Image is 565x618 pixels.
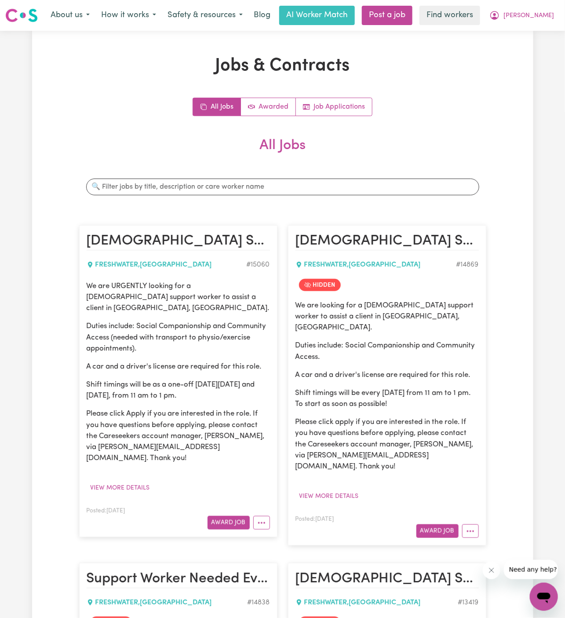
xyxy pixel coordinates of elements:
[456,260,479,270] div: Job ID #14869
[87,361,270,372] p: A car and a driver's license are required for this role.
[503,11,554,21] span: [PERSON_NAME]
[248,597,270,608] div: Job ID #14838
[87,260,247,270] div: FRESHWATER , [GEOGRAPHIC_DATA]
[87,379,270,401] p: Shift timings will be as a one-off [DATE][DATE] and [DATE], from 11 am to 1 pm.
[87,508,125,514] span: Posted: [DATE]
[295,260,456,270] div: FRESHWATER , [GEOGRAPHIC_DATA]
[86,179,479,195] input: 🔍 Filter jobs by title, description or care worker name
[193,98,241,116] a: All jobs
[87,281,270,314] p: We are URGENTLY looking for a [DEMOGRAPHIC_DATA] support worker to assist a client in [GEOGRAPHIC...
[295,340,479,362] p: Duties include: Social Companionship and Community Access.
[483,562,500,579] iframe: Close message
[295,417,479,472] p: Please click apply if you are interested in the role. If you have questions before applying, plea...
[279,6,355,25] a: AI Worker Match
[87,570,270,588] h2: Support Worker Needed Every Friday In Freshwater, NSW
[530,583,558,611] iframe: Button to launch messaging window
[87,321,270,354] p: Duties include: Social Companionship and Community Access (needed with transport to physio/exerci...
[45,6,95,25] button: About us
[87,408,270,464] p: Please click Apply if you are interested in the role. If you have questions before applying, plea...
[299,279,341,291] span: Job is hidden
[462,524,479,538] button: More options
[458,597,479,608] div: Job ID #13419
[295,490,363,503] button: View more details
[419,6,480,25] a: Find workers
[162,6,248,25] button: Safety & resources
[362,6,412,25] a: Post a job
[484,6,560,25] button: My Account
[79,137,486,168] h2: All Jobs
[295,570,479,588] h2: Female Support Worker Needed Every Wednesday Morning In Freshwater, NSW
[295,388,479,410] p: Shift timings will be every [DATE] from 11 am to 1 pm. To start as soon as possible!
[95,6,162,25] button: How it works
[295,516,334,522] span: Posted: [DATE]
[253,516,270,530] button: More options
[79,55,486,77] h1: Jobs & Contracts
[295,369,479,380] p: A car and a driver's license are required for this role.
[504,560,558,579] iframe: Message from company
[295,597,458,608] div: FRESHWATER , [GEOGRAPHIC_DATA]
[5,5,38,26] a: Careseekers logo
[295,233,479,250] h2: Female Support Worker Needed Every Friday In Freshwater, NSW
[87,233,270,250] h2: Female Support Worker Needed In Freshwater, NSW
[295,300,479,333] p: We are looking for a [DEMOGRAPHIC_DATA] support worker to assist a client in [GEOGRAPHIC_DATA], [...
[87,481,154,495] button: View more details
[247,260,270,270] div: Job ID #15060
[5,7,38,23] img: Careseekers logo
[241,98,296,116] a: Active jobs
[87,597,248,608] div: FRESHWATER , [GEOGRAPHIC_DATA]
[248,6,276,25] a: Blog
[296,98,372,116] a: Job applications
[208,516,250,530] button: Award Job
[416,524,459,538] button: Award Job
